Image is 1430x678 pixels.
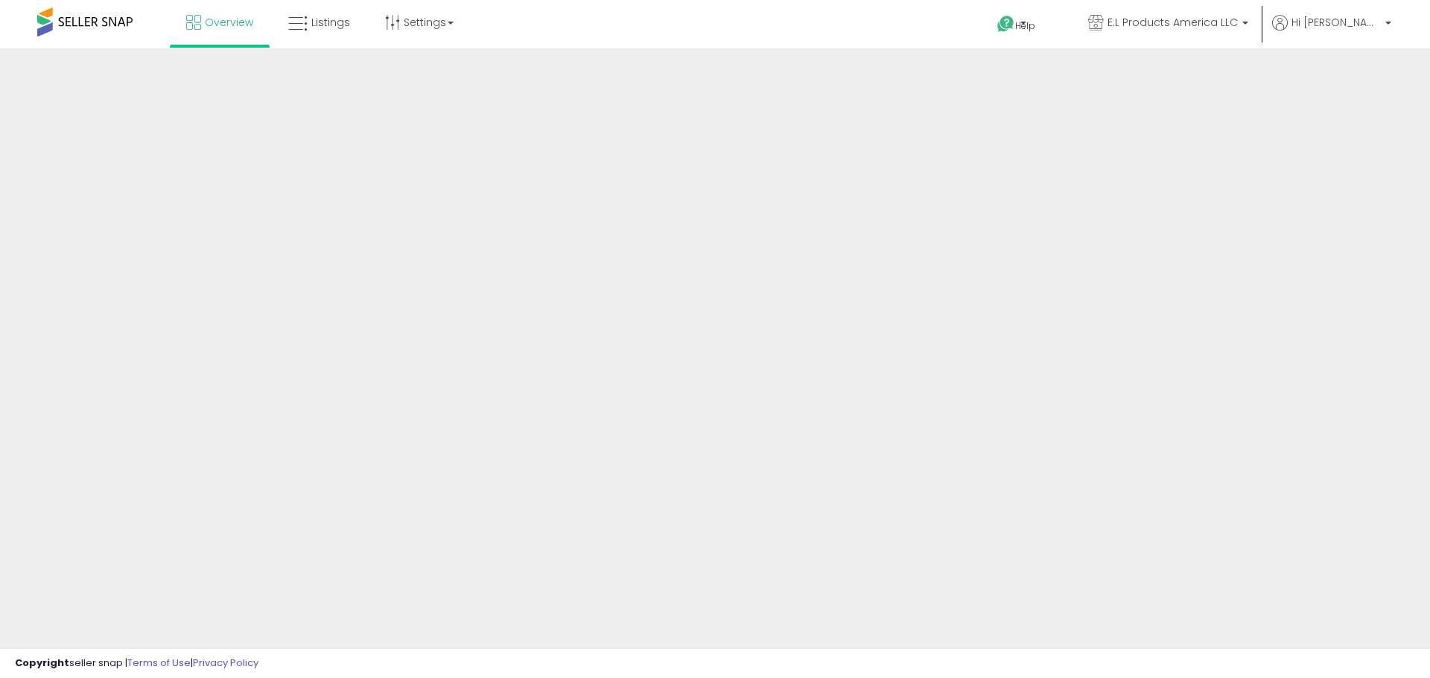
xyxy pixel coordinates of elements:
div: seller snap | | [15,656,258,671]
span: Help [1015,19,1035,32]
a: Privacy Policy [193,656,258,670]
span: Hi [PERSON_NAME] [1291,15,1381,30]
span: E.L Products America LLC [1108,15,1238,30]
span: Overview [205,15,253,30]
a: Hi [PERSON_NAME] [1272,15,1391,48]
i: Get Help [997,15,1015,33]
strong: Copyright [15,656,69,670]
span: Listings [311,15,350,30]
a: Terms of Use [127,656,191,670]
a: Help [985,4,1064,48]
